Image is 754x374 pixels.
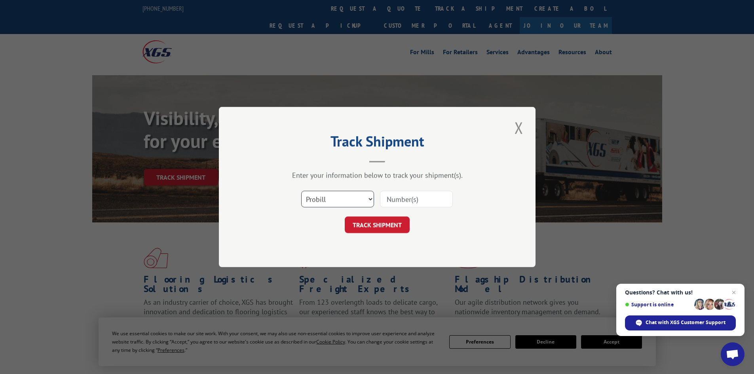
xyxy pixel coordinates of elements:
[258,136,496,151] h2: Track Shipment
[625,289,736,296] span: Questions? Chat with us!
[625,315,736,330] span: Chat with XGS Customer Support
[345,216,410,233] button: TRACK SHIPMENT
[646,319,726,326] span: Chat with XGS Customer Support
[625,302,691,308] span: Support is online
[380,191,453,207] input: Number(s)
[512,117,526,139] button: Close modal
[258,171,496,180] div: Enter your information below to track your shipment(s).
[721,342,745,366] a: Open chat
